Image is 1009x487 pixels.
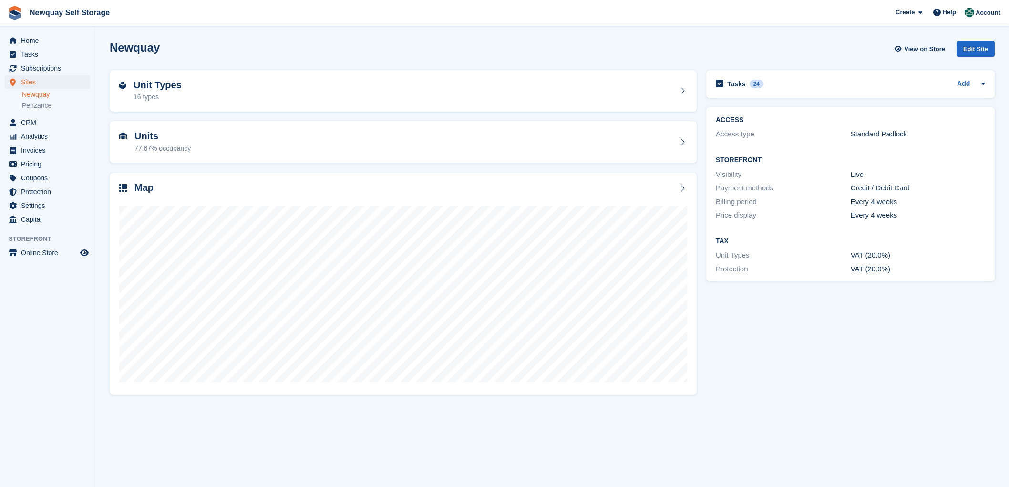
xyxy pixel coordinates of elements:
[21,185,78,198] span: Protection
[5,75,90,89] a: menu
[110,70,697,112] a: Unit Types 16 types
[5,48,90,61] a: menu
[21,157,78,171] span: Pricing
[5,246,90,259] a: menu
[957,41,995,57] div: Edit Site
[5,199,90,212] a: menu
[851,129,986,140] div: Standard Padlock
[893,41,949,57] a: View on Store
[716,169,851,180] div: Visibility
[727,80,746,88] h2: Tasks
[5,144,90,157] a: menu
[716,238,985,245] h2: Tax
[119,133,127,139] img: unit-icn-7be61d7bf1b0ce9d3e12c5938cc71ed9869f7b940bace4675aadf7bd6d80202e.svg
[134,92,182,102] div: 16 types
[134,80,182,91] h2: Unit Types
[8,6,22,20] img: stora-icon-8386f47178a22dfd0bd8f6a31ec36ba5ce8667c1dd55bd0f319d3a0aa187defe.svg
[21,144,78,157] span: Invoices
[851,183,986,194] div: Credit / Debit Card
[716,197,851,207] div: Billing period
[9,234,95,244] span: Storefront
[119,184,127,192] img: map-icn-33ee37083ee616e46c38cad1a60f524a97daa1e2b2c8c0bc3eb3415660979fc1.svg
[957,41,995,61] a: Edit Site
[896,8,915,17] span: Create
[716,183,851,194] div: Payment methods
[750,80,763,88] div: 24
[21,116,78,129] span: CRM
[110,121,697,163] a: Units 77.67% occupancy
[134,182,154,193] h2: Map
[851,264,986,275] div: VAT (20.0%)
[22,101,90,110] a: Penzance
[110,41,160,54] h2: Newquay
[119,82,126,89] img: unit-type-icn-2b2737a686de81e16bb02015468b77c625bbabd49415b5ef34ead5e3b44a266d.svg
[5,185,90,198] a: menu
[851,169,986,180] div: Live
[943,8,956,17] span: Help
[851,250,986,261] div: VAT (20.0%)
[957,79,970,90] a: Add
[5,157,90,171] a: menu
[716,264,851,275] div: Protection
[21,48,78,61] span: Tasks
[716,156,985,164] h2: Storefront
[716,210,851,221] div: Price display
[22,90,90,99] a: Newquay
[851,197,986,207] div: Every 4 weeks
[21,171,78,185] span: Coupons
[5,171,90,185] a: menu
[21,62,78,75] span: Subscriptions
[21,246,78,259] span: Online Store
[716,129,851,140] div: Access type
[716,116,985,124] h2: ACCESS
[110,173,697,395] a: Map
[134,131,191,142] h2: Units
[134,144,191,154] div: 77.67% occupancy
[5,34,90,47] a: menu
[79,247,90,259] a: Preview store
[965,8,974,17] img: JON
[5,213,90,226] a: menu
[21,213,78,226] span: Capital
[851,210,986,221] div: Every 4 weeks
[5,130,90,143] a: menu
[5,116,90,129] a: menu
[21,199,78,212] span: Settings
[5,62,90,75] a: menu
[21,34,78,47] span: Home
[21,75,78,89] span: Sites
[904,44,945,54] span: View on Store
[716,250,851,261] div: Unit Types
[21,130,78,143] span: Analytics
[976,8,1000,18] span: Account
[26,5,113,21] a: Newquay Self Storage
